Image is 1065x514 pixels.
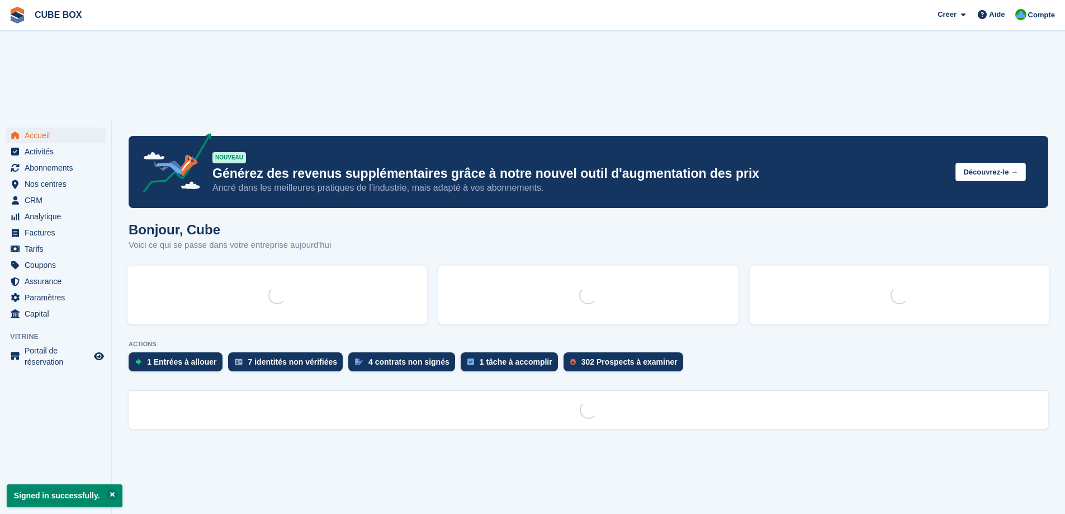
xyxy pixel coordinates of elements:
p: ACTIONS [129,341,1048,348]
a: menu [6,144,106,159]
a: menu [6,160,106,176]
button: Découvrez-le → [955,163,1026,181]
a: menu [6,209,106,224]
a: menu [6,273,106,289]
p: Générez des revenus supplémentaires grâce à notre nouvel outil d'augmentation des prix [212,166,946,182]
span: Aide [989,9,1005,20]
span: Abonnements [25,160,92,176]
span: Paramètres [25,290,92,305]
a: menu [6,290,106,305]
img: task-75834270c22a3079a89374b754ae025e5fb1db73e45f91037f5363f120a921f8.svg [467,359,474,365]
a: menu [6,192,106,208]
span: Activités [25,144,92,159]
a: menu [6,176,106,192]
a: Boutique d'aperçu [92,350,106,363]
a: CUBE BOX [30,6,86,24]
img: price-adjustments-announcement-icon-8257ccfd72463d97f412b2fc003d46551f7dbcb40ab6d574587a9cd5c0d94... [134,133,212,197]
img: verify_identity-adf6edd0f0f0b5bbfe63781bf79b02c33cf7c696d77639b501bdc392416b5a36.svg [235,359,243,365]
a: menu [6,306,106,322]
span: Créer [938,9,957,20]
a: 7 identités non vérifiées [228,352,349,377]
div: 4 contrats non signés [368,357,449,366]
img: Cube Box [1015,9,1026,20]
img: move_ins_to_allocate_icon-fdf77a2bb77ea45bf5b3d319d69a93e2d87916cf1d5bf7949dd705db3b84f3ca.svg [135,359,141,365]
span: Vitrine [10,331,111,342]
p: Voici ce qui se passe dans votre entreprise aujourd'hui [129,239,331,252]
div: NOUVEAU [212,152,246,163]
span: Nos centres [25,176,92,192]
p: Ancré dans les meilleures pratiques de l’industrie, mais adapté à vos abonnements. [212,182,946,194]
a: menu [6,345,106,367]
img: prospect-51fa495bee0391a8d652442698ab0144808aea92771e9ea1ae160a38d050c398.svg [570,359,576,365]
a: 4 contrats non signés [348,352,461,377]
div: 1 tâche à accomplir [480,357,552,366]
div: 7 identités non vérifiées [248,357,338,366]
span: CRM [25,192,92,208]
div: 302 Prospects à examiner [581,357,678,366]
div: 1 Entrées à allouer [147,357,217,366]
p: Signed in successfully. [7,484,122,507]
span: Factures [25,225,92,241]
a: menu [6,257,106,273]
a: 1 tâche à accomplir [461,352,564,377]
img: stora-icon-8386f47178a22dfd0bd8f6a31ec36ba5ce8667c1dd55bd0f319d3a0aa187defe.svg [9,7,26,23]
a: menu [6,241,106,257]
a: 302 Prospects à examiner [564,352,689,377]
img: contract_signature_icon-13c848040528278c33f63329250d36e43548de30e8caae1d1a13099fd9432cc5.svg [355,359,363,365]
h1: Bonjour, Cube [129,222,331,237]
span: Portail de réservation [25,345,92,367]
span: Capital [25,306,92,322]
span: Coupons [25,257,92,273]
span: Analytique [25,209,92,224]
span: Compte [1028,10,1055,21]
a: 1 Entrées à allouer [129,352,228,377]
a: menu [6,128,106,143]
span: Accueil [25,128,92,143]
a: menu [6,225,106,241]
span: Assurance [25,273,92,289]
span: Tarifs [25,241,92,257]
